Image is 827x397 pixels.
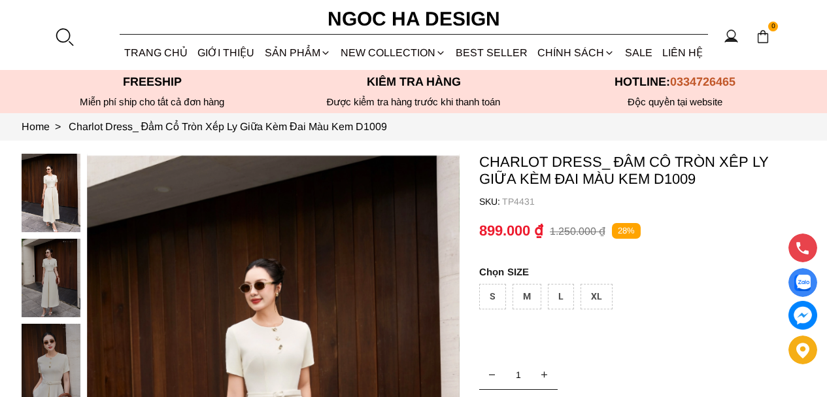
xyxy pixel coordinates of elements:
a: LIÊN HỆ [657,35,707,70]
p: Hotline: [545,75,806,89]
a: GIỚI THIỆU [193,35,260,70]
span: 0334726465 [670,75,735,88]
img: Charlot Dress_ Đầm Cổ Tròn Xếp Ly Giữa Kèm Đai Màu Kem D1009_mini_1 [22,239,80,317]
a: Link to Home [22,121,69,132]
p: 1.250.000 ₫ [550,225,605,237]
p: SIZE [479,266,806,277]
img: Display image [794,275,811,291]
font: Kiểm tra hàng [367,75,461,88]
p: 899.000 ₫ [479,222,543,239]
p: Charlot Dress_ Đầm Cổ Tròn Xếp Ly Giữa Kèm Đai Màu Kem D1009 [479,154,806,188]
h6: SKU: [479,196,502,207]
div: XL [581,284,613,309]
div: S [479,284,506,309]
a: Ngoc Ha Design [316,3,512,35]
div: M [513,284,541,309]
span: > [50,121,66,132]
img: Charlot Dress_ Đầm Cổ Tròn Xếp Ly Giữa Kèm Đai Màu Kem D1009_mini_0 [22,154,80,232]
div: Chính sách [533,35,620,70]
div: L [548,284,574,309]
a: NEW COLLECTION [335,35,450,70]
p: TP4431 [502,196,806,207]
img: img-CART-ICON-ksit0nf1 [756,29,770,44]
p: 28% [612,223,641,239]
div: SẢN PHẨM [260,35,335,70]
a: Link to Charlot Dress_ Đầm Cổ Tròn Xếp Ly Giữa Kèm Đai Màu Kem D1009 [69,121,387,132]
div: Miễn phí ship cho tất cả đơn hàng [22,96,283,108]
input: Quantity input [479,362,558,388]
span: 0 [768,22,779,32]
p: Freeship [22,75,283,89]
a: messenger [788,301,817,330]
h6: Độc quyền tại website [545,96,806,108]
a: TRANG CHỦ [120,35,193,70]
a: Display image [788,268,817,297]
a: SALE [620,35,657,70]
a: BEST SELLER [451,35,533,70]
p: Được kiểm tra hàng trước khi thanh toán [283,96,545,108]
